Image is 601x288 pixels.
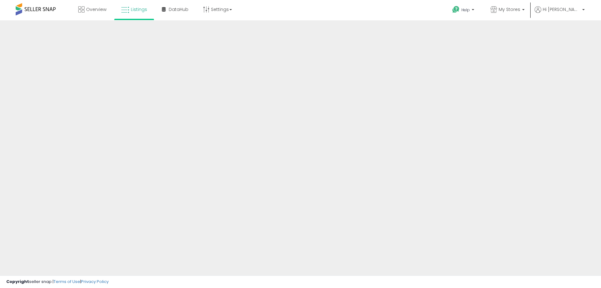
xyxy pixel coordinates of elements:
span: Overview [86,6,106,13]
a: Terms of Use [54,279,80,285]
span: DataHub [169,6,188,13]
span: Hi [PERSON_NAME] [543,6,580,13]
span: My Stores [499,6,520,13]
i: Get Help [452,6,460,13]
span: Help [461,7,470,13]
a: Help [447,1,480,20]
a: Privacy Policy [81,279,109,285]
strong: Copyright [6,279,29,285]
span: Listings [131,6,147,13]
div: seller snap | | [6,279,109,285]
a: Hi [PERSON_NAME] [535,6,585,20]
